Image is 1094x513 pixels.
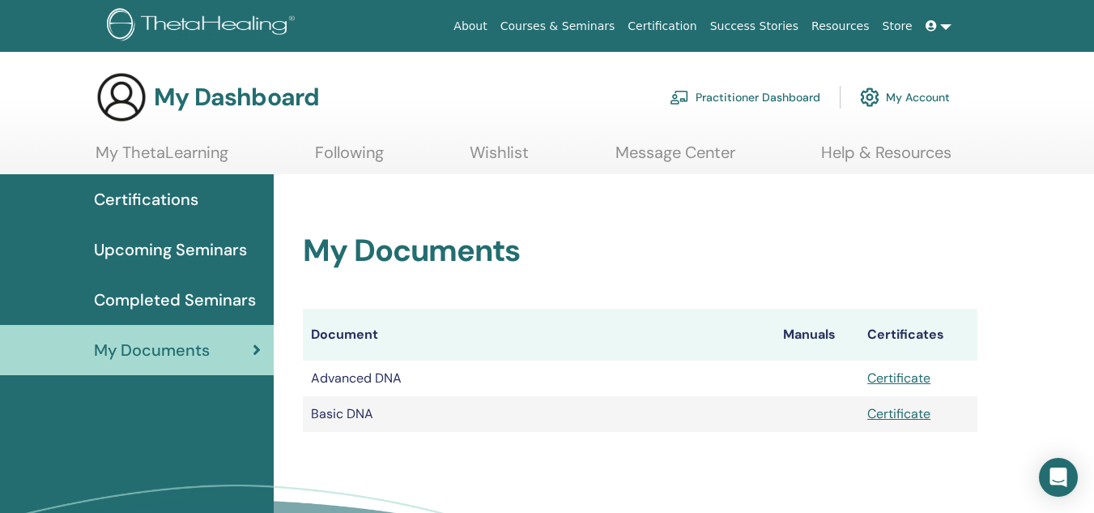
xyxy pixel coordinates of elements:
a: Certificate [867,370,930,387]
span: Upcoming Seminars [94,237,247,262]
img: chalkboard-teacher.svg [670,90,689,105]
span: Completed Seminars [94,288,256,312]
span: My Documents [94,338,210,362]
img: cog.svg [860,83,879,111]
h2: My Documents [303,233,977,270]
a: My Account [860,79,950,115]
a: About [447,11,493,41]
a: Following [315,143,384,174]
a: Courses & Seminars [494,11,622,41]
img: generic-user-icon.jpg [96,71,147,123]
a: Wishlist [470,143,529,174]
th: Certificates [859,309,977,361]
a: Certification [621,11,703,41]
a: Help & Resources [821,143,951,174]
td: Basic DNA [303,396,775,432]
div: Open Intercom Messenger [1039,458,1078,497]
a: Resources [805,11,876,41]
a: Success Stories [704,11,805,41]
th: Manuals [775,309,859,361]
img: logo.png [107,8,300,45]
a: Certificate [867,405,930,422]
a: Message Center [615,143,735,174]
span: Certifications [94,187,198,212]
h3: My Dashboard [154,83,319,112]
a: Store [876,11,919,41]
a: My ThetaLearning [96,143,228,174]
td: Advanced DNA [303,361,775,396]
th: Document [303,309,775,361]
a: Practitioner Dashboard [670,79,820,115]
